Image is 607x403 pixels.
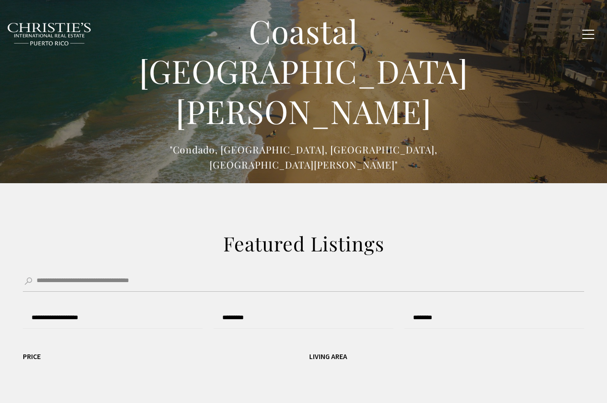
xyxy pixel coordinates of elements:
[309,353,347,360] div: Living Area
[107,231,500,256] h2: Featured Listings
[121,11,487,131] h1: Coastal [GEOGRAPHIC_DATA][PERSON_NAME]
[7,22,92,46] img: Christie's International Real Estate black text logo
[121,142,487,172] p: "Condado, [GEOGRAPHIC_DATA], [GEOGRAPHIC_DATA], [GEOGRAPHIC_DATA][PERSON_NAME]"
[23,353,41,360] div: Price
